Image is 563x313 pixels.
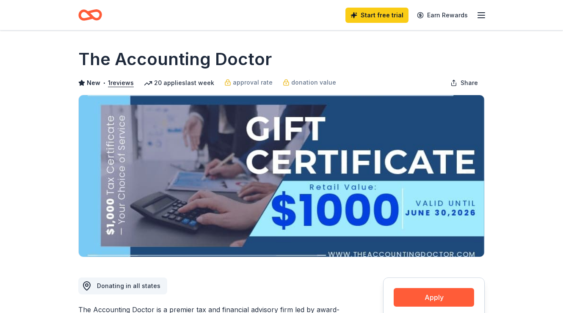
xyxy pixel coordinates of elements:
a: donation value [283,77,336,88]
span: New [87,78,100,88]
span: Share [461,78,478,88]
a: approval rate [224,77,273,88]
a: Start free trial [345,8,408,23]
img: Image for The Accounting Doctor [79,95,484,257]
button: Apply [394,288,474,307]
div: 20 applies last week [144,78,214,88]
a: Home [78,5,102,25]
h1: The Accounting Doctor [78,47,272,71]
a: Earn Rewards [412,8,473,23]
span: • [103,80,106,86]
button: 1reviews [108,78,134,88]
span: Donating in all states [97,282,160,289]
span: donation value [291,77,336,88]
button: Share [444,74,485,91]
span: approval rate [233,77,273,88]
